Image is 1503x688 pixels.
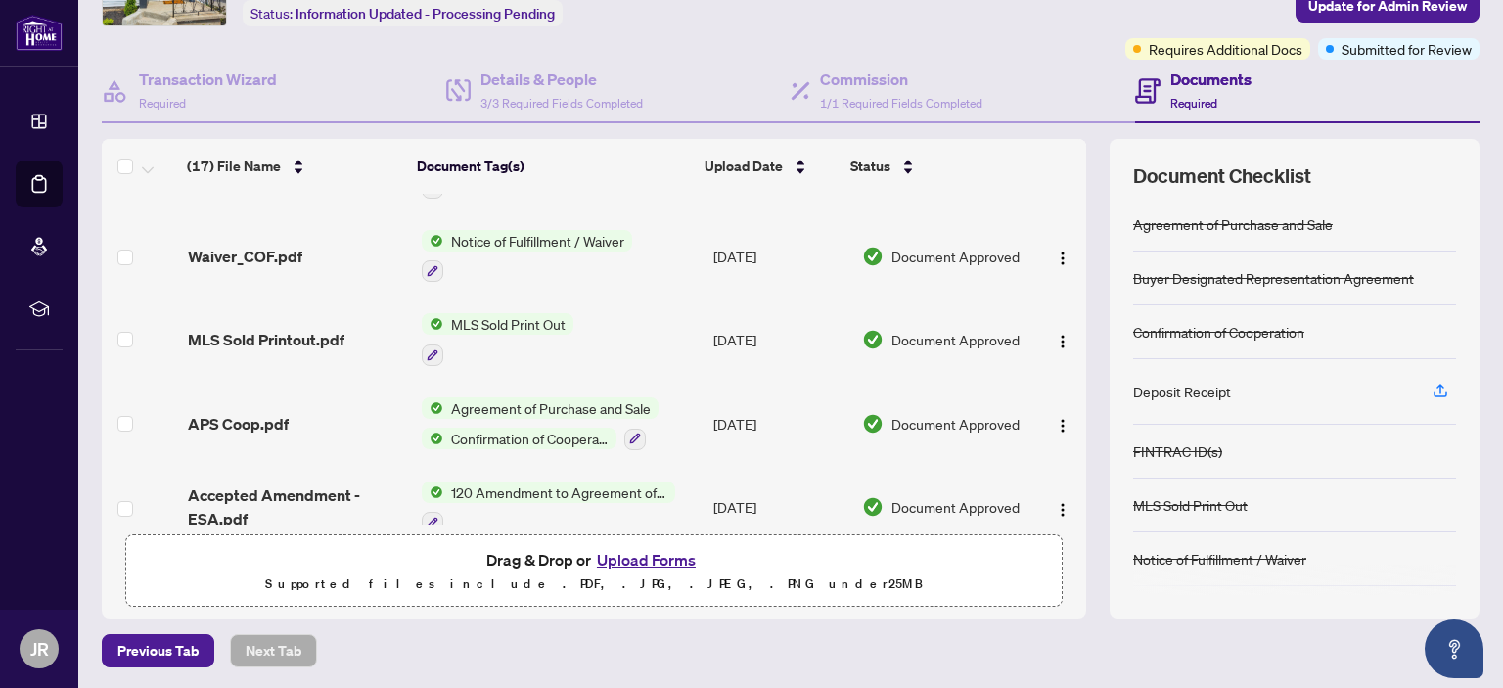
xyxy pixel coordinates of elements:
span: Notice of Fulfillment / Waiver [443,230,632,252]
img: logo [16,15,63,51]
span: APS Coop.pdf [188,412,289,436]
span: Required [139,96,186,111]
h4: Details & People [480,68,643,91]
span: 1/1 Required Fields Completed [820,96,982,111]
button: Logo [1047,408,1078,439]
div: Notice of Fulfillment / Waiver [1133,548,1306,570]
img: Logo [1055,418,1070,434]
img: Status Icon [422,482,443,503]
td: [DATE] [706,466,854,550]
th: Status [843,139,1021,194]
img: Document Status [862,246,884,267]
button: Status Icon120 Amendment to Agreement of Purchase and Sale [422,482,675,534]
span: MLS Sold Printout.pdf [188,328,344,351]
span: 3/3 Required Fields Completed [480,96,643,111]
span: JR [30,635,49,663]
button: Status IconAgreement of Purchase and SaleStatus IconConfirmation of Cooperation [422,397,659,450]
span: Waiver_COF.pdf [188,245,302,268]
div: FINTRAC ID(s) [1133,440,1222,462]
td: [DATE] [706,298,854,382]
span: Drag & Drop orUpload FormsSupported files include .PDF, .JPG, .JPEG, .PNG under25MB [126,535,1062,608]
img: Status Icon [422,230,443,252]
th: Document Tag(s) [409,139,697,194]
span: Previous Tab [117,635,199,666]
div: MLS Sold Print Out [1133,494,1248,516]
span: Submitted for Review [1342,38,1472,60]
span: Document Checklist [1133,162,1311,190]
span: Document Approved [891,329,1020,350]
h4: Transaction Wizard [139,68,277,91]
span: 120 Amendment to Agreement of Purchase and Sale [443,482,675,503]
span: Document Approved [891,246,1020,267]
img: Logo [1055,335,1070,350]
span: Required [1170,96,1217,111]
button: Logo [1047,241,1078,272]
span: Document Approved [891,496,1020,518]
div: Buyer Designated Representation Agreement [1133,267,1414,289]
button: Status IconNotice of Fulfillment / Waiver [422,230,632,283]
button: Previous Tab [102,634,214,667]
h4: Commission [820,68,982,91]
img: Status Icon [422,313,443,335]
button: Logo [1047,324,1078,355]
button: Upload Forms [591,547,702,573]
span: Upload Date [705,156,783,177]
th: (17) File Name [179,139,409,194]
th: Upload Date [697,139,843,194]
td: [DATE] [706,382,854,466]
span: Drag & Drop or [486,547,702,573]
img: Logo [1055,502,1070,518]
td: [DATE] [706,214,854,298]
span: (17) File Name [187,156,281,177]
span: MLS Sold Print Out [443,313,573,335]
div: Agreement of Purchase and Sale [1133,213,1333,235]
img: Status Icon [422,428,443,449]
img: Document Status [862,329,884,350]
img: Document Status [862,496,884,518]
span: Document Approved [891,413,1020,435]
div: Deposit Receipt [1133,381,1231,402]
img: Document Status [862,413,884,435]
span: Requires Additional Docs [1149,38,1302,60]
img: Status Icon [422,397,443,419]
button: Status IconMLS Sold Print Out [422,313,573,366]
span: Agreement of Purchase and Sale [443,397,659,419]
span: Confirmation of Cooperation [443,428,616,449]
span: Status [850,156,890,177]
p: Supported files include .PDF, .JPG, .JPEG, .PNG under 25 MB [138,573,1050,596]
button: Open asap [1425,619,1483,678]
button: Next Tab [230,634,317,667]
img: Logo [1055,251,1070,266]
h4: Documents [1170,68,1252,91]
span: Information Updated - Processing Pending [296,5,555,23]
button: Logo [1047,491,1078,523]
div: Confirmation of Cooperation [1133,321,1304,343]
span: Accepted Amendment - ESA.pdf [188,483,406,530]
